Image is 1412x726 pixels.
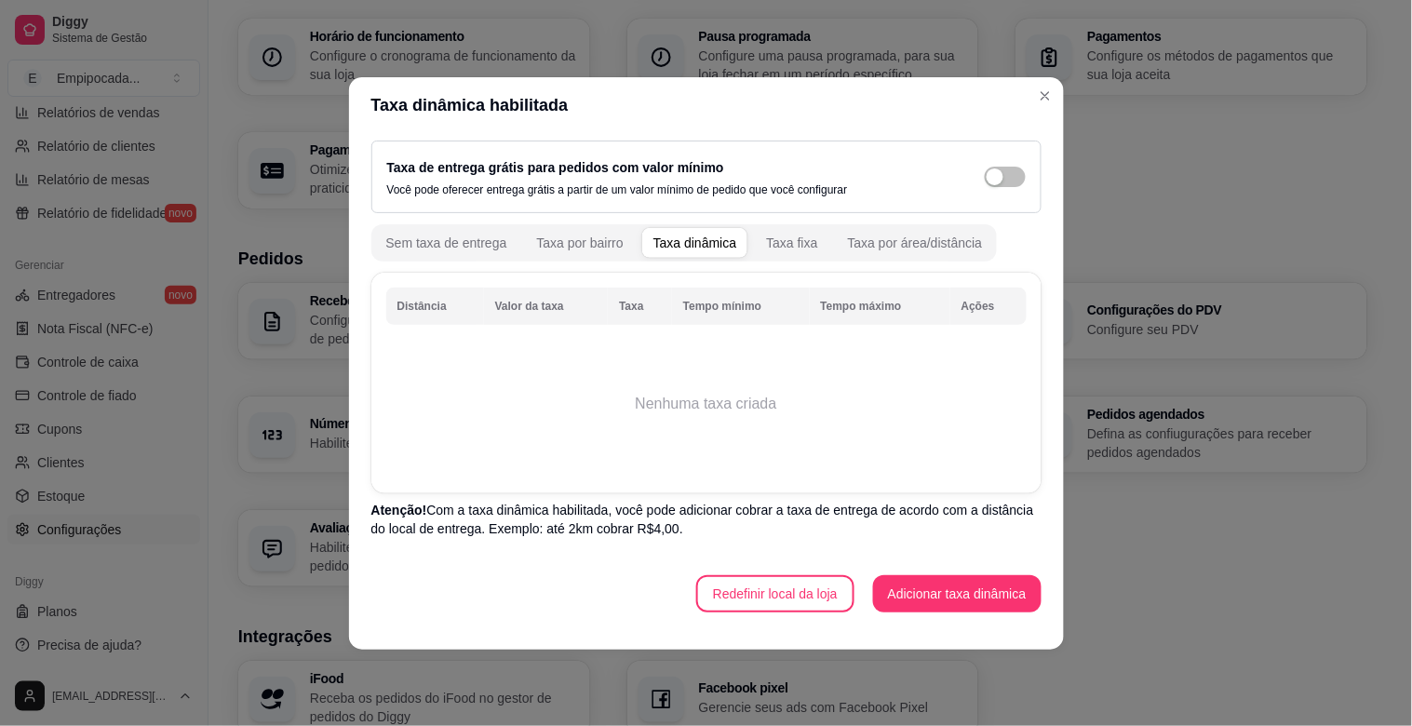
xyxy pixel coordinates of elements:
div: Taxa por bairro [536,234,623,252]
div: Taxa por área/distância [848,234,983,252]
th: Valor da taxa [484,288,608,325]
label: Taxa de entrega grátis para pedidos com valor mínimo [387,160,724,175]
div: Taxa fixa [766,234,817,252]
th: Tempo mínimo [672,288,810,325]
th: Ações [950,288,1027,325]
div: Sem taxa de entrega [386,234,507,252]
p: Com a taxa dinâmica habilitada, você pode adicionar cobrar a taxa de entrega de acordo com a dist... [371,501,1042,538]
span: Atenção! [371,503,427,518]
header: Taxa dinâmica habilitada [349,77,1064,133]
td: Nenhuma taxa criada [386,329,1027,478]
button: Redefinir local da loja [696,575,854,612]
button: Close [1030,81,1060,111]
button: Adicionar taxa dinâmica [873,575,1042,612]
th: Distância [386,288,484,325]
th: Taxa [608,288,672,325]
th: Tempo máximo [810,288,950,325]
p: Você pode oferecer entrega grátis a partir de um valor mínimo de pedido que você configurar [387,182,848,197]
div: Taxa dinâmica [653,234,737,252]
